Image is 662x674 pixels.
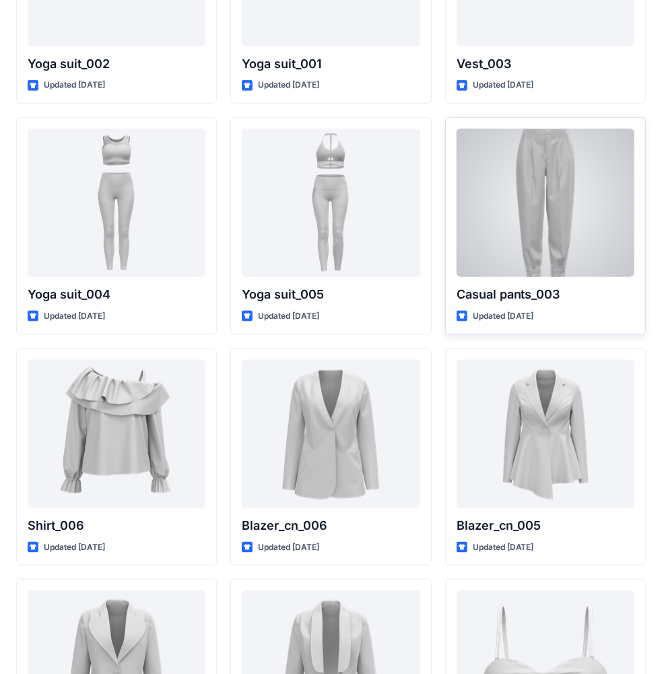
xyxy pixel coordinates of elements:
[242,129,420,277] a: Yoga suit_005
[258,309,319,324] p: Updated [DATE]
[242,516,420,535] p: Blazer_cn_006
[457,360,634,508] a: Blazer_cn_005
[473,541,534,555] p: Updated [DATE]
[457,129,634,277] a: Casual pants_003
[28,360,205,508] a: Shirt_006
[473,78,534,92] p: Updated [DATE]
[473,309,534,324] p: Updated [DATE]
[457,516,634,535] p: Blazer_cn_005
[28,129,205,277] a: Yoga suit_004
[28,55,205,73] p: Yoga suit_002
[258,78,319,92] p: Updated [DATE]
[44,78,105,92] p: Updated [DATE]
[44,309,105,324] p: Updated [DATE]
[242,285,420,304] p: Yoga suit_005
[457,55,634,73] p: Vest_003
[242,360,420,508] a: Blazer_cn_006
[28,285,205,304] p: Yoga suit_004
[457,285,634,304] p: Casual pants_003
[242,55,420,73] p: Yoga suit_001
[44,541,105,555] p: Updated [DATE]
[28,516,205,535] p: Shirt_006
[258,541,319,555] p: Updated [DATE]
